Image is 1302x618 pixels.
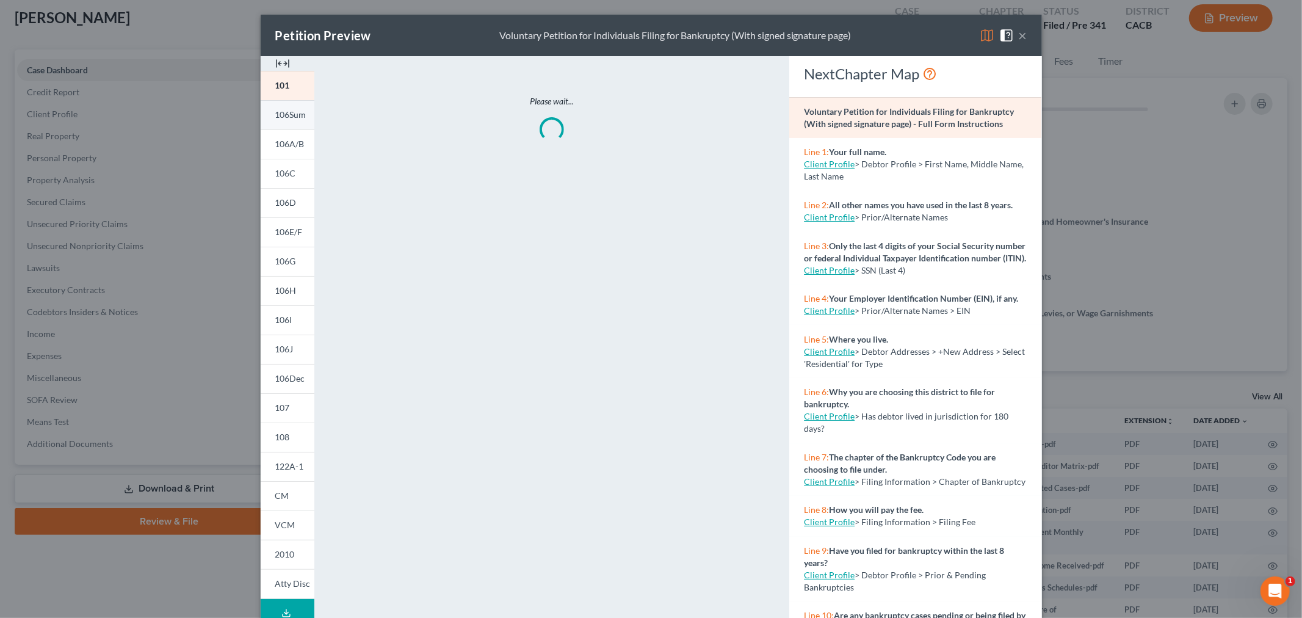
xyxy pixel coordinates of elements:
span: VCM [275,520,295,530]
a: 106E/F [261,217,314,247]
img: expand-e0f6d898513216a626fdd78e52531dac95497ffd26381d4c15ee2fc46db09dca.svg [275,56,290,71]
span: 106G [275,256,296,266]
a: Client Profile [804,570,855,580]
a: Atty Disc [261,569,314,599]
strong: The chapter of the Bankruptcy Code you are choosing to file under. [804,452,996,474]
span: 106Dec [275,373,305,384]
span: > Prior/Alternate Names > EIN [855,305,971,316]
a: Client Profile [804,411,855,421]
span: > SSN (Last 4) [855,265,905,275]
span: 106A/B [275,139,305,149]
a: 106Dec [261,364,314,393]
a: 107 [261,393,314,423]
span: 122A-1 [275,461,304,471]
span: Line 2: [804,200,829,210]
strong: Why you are choosing this district to file for bankruptcy. [804,387,995,409]
a: CM [261,481,314,511]
strong: Where you live. [829,334,888,344]
span: 106H [275,285,297,296]
span: Line 9: [804,545,829,556]
a: 106H [261,276,314,305]
span: 2010 [275,549,295,559]
img: help-close-5ba153eb36485ed6c1ea00a893f15db1cb9b99d6cae46e1a8edb6c62d00a1a76.svg [999,28,1014,43]
a: 106G [261,247,314,276]
span: > Filing Information > Filing Fee [855,517,975,527]
span: 108 [275,432,290,442]
span: 106Sum [275,109,306,120]
strong: All other names you have used in the last 8 years. [829,200,1013,210]
button: × [1019,28,1027,43]
a: Client Profile [804,476,855,487]
a: 106I [261,305,314,335]
span: 106D [275,197,297,208]
a: 101 [261,71,314,100]
strong: How you will pay the fee. [829,504,924,515]
a: Client Profile [804,159,855,169]
a: Client Profile [804,265,855,275]
span: Line 5: [804,334,829,344]
strong: Voluntary Petition for Individuals Filing for Bankruptcy (With signed signature page) - Full Form... [804,106,1014,129]
span: Line 4: [804,293,829,304]
a: Client Profile [804,305,855,316]
span: > Prior/Alternate Names [855,212,948,222]
a: 106C [261,159,314,188]
a: 106J [261,335,314,364]
a: 106A/B [261,129,314,159]
span: Line 8: [804,504,829,515]
span: 107 [275,402,290,413]
strong: Have you filed for bankruptcy within the last 8 years? [804,545,1004,568]
span: Line 7: [804,452,829,462]
span: 101 [275,80,290,90]
strong: Your Employer Identification Number (EIN), if any. [829,293,1018,304]
span: 106E/F [275,227,303,237]
span: > Has debtor lived in jurisdiction for 180 days? [804,411,1008,434]
a: VCM [261,511,314,540]
span: 106I [275,314,292,325]
strong: Only the last 4 digits of your Social Security number or federal Individual Taxpayer Identificati... [804,241,1026,263]
span: > Filing Information > Chapter of Bankruptcy [855,476,1025,487]
img: map-eea8200ae884c6f1103ae1953ef3d486a96c86aabb227e865a55264e3737af1f.svg [980,28,994,43]
span: Line 1: [804,147,829,157]
a: Client Profile [804,346,855,357]
span: > Debtor Profile > First Name, Middle Name, Last Name [804,159,1024,181]
a: Client Profile [804,212,855,222]
span: Atty Disc [275,578,311,589]
a: Client Profile [804,517,855,527]
a: 122A-1 [261,452,314,481]
div: NextChapter Map [804,64,1027,84]
p: Please wait... [366,95,738,107]
div: Voluntary Petition for Individuals Filing for Bankruptcy (With signed signature page) [499,29,852,43]
a: 108 [261,423,314,452]
span: > Debtor Profile > Prior & Pending Bankruptcies [804,570,986,592]
a: 106Sum [261,100,314,129]
span: 1 [1286,576,1295,586]
div: Petition Preview [275,27,371,44]
span: Line 6: [804,387,829,397]
iframe: Intercom live chat [1260,576,1290,606]
strong: Your full name. [829,147,886,157]
span: CM [275,490,289,501]
span: Line 3: [804,241,829,251]
a: 2010 [261,540,314,569]
span: 106C [275,168,296,178]
a: 106D [261,188,314,217]
span: > Debtor Addresses > +New Address > Select 'Residential' for Type [804,346,1025,369]
span: 106J [275,344,294,354]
